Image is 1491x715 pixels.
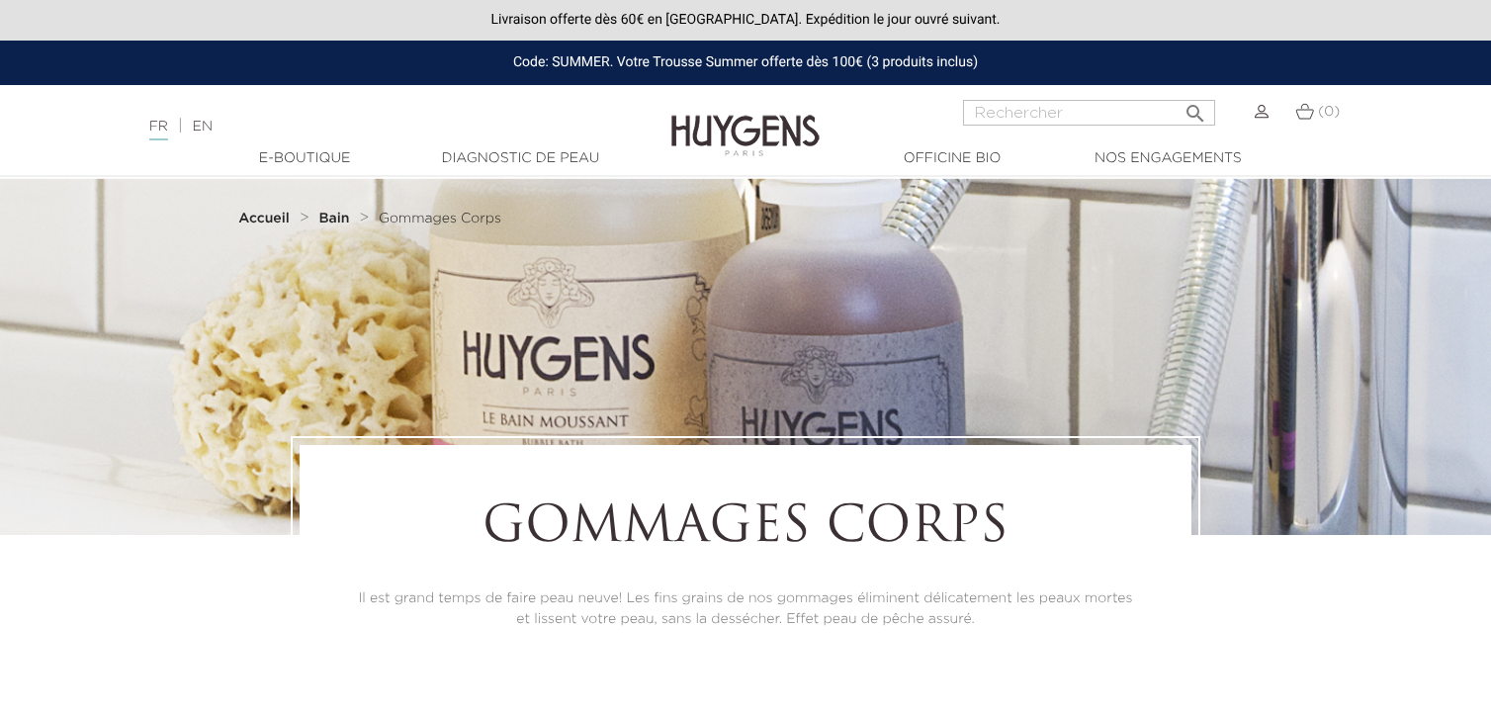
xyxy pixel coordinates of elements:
[853,148,1051,169] a: Officine Bio
[421,148,619,169] a: Diagnostic de peau
[963,100,1215,126] input: Rechercher
[1069,148,1267,169] a: Nos engagements
[354,499,1137,559] h1: Gommages Corps
[238,211,294,226] a: Accueil
[1178,94,1213,121] button: 
[318,212,349,225] strong: Bain
[1184,96,1207,120] i: 
[1318,105,1340,119] span: (0)
[193,120,213,134] a: EN
[379,211,501,226] a: Gommages Corps
[149,120,168,140] a: FR
[139,115,607,138] div: |
[354,588,1137,630] p: Il est grand temps de faire peau neuve! Les fins grains de nos gommages éliminent délicatement le...
[318,211,354,226] a: Bain
[671,83,820,159] img: Huygens
[379,212,501,225] span: Gommages Corps
[238,212,290,225] strong: Accueil
[206,148,403,169] a: E-Boutique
